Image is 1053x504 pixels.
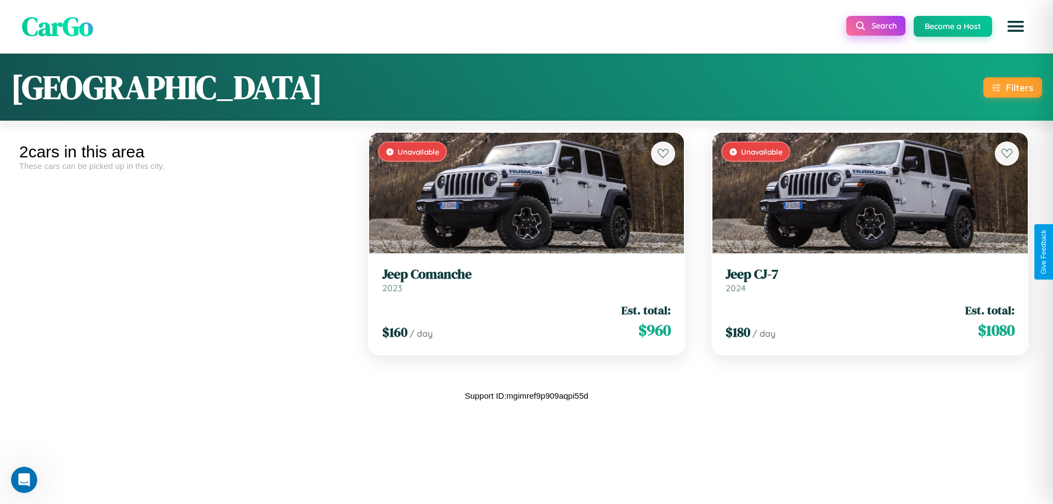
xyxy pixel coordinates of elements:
span: $ 1080 [978,319,1015,341]
span: $ 960 [638,319,671,341]
span: $ 180 [726,323,750,341]
a: Jeep Comanche2023 [382,267,671,293]
span: Unavailable [741,147,783,156]
button: Filters [983,77,1042,98]
div: These cars can be picked up in this city. [19,161,347,171]
span: $ 160 [382,323,407,341]
div: 2 cars in this area [19,143,347,161]
span: / day [410,328,433,339]
div: Filters [1006,82,1033,93]
a: Jeep CJ-72024 [726,267,1015,293]
h1: [GEOGRAPHIC_DATA] [11,65,322,110]
iframe: Intercom live chat [11,467,37,493]
button: Search [846,16,905,36]
button: Open menu [1000,11,1031,42]
span: / day [752,328,775,339]
span: 2024 [726,282,746,293]
span: Search [871,21,897,31]
h3: Jeep CJ-7 [726,267,1015,282]
div: Give Feedback [1040,230,1048,274]
span: CarGo [22,8,93,44]
span: Unavailable [398,147,439,156]
span: Est. total: [621,302,671,318]
h3: Jeep Comanche [382,267,671,282]
span: Est. total: [965,302,1015,318]
span: 2023 [382,282,402,293]
p: Support ID: mgimref9p909aqpi55d [465,388,588,403]
button: Become a Host [914,16,992,37]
